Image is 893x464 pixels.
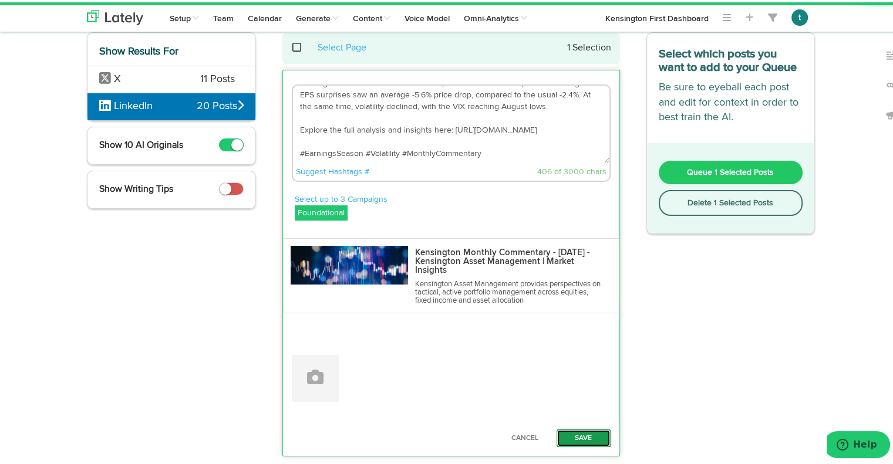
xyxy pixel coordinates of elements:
[318,41,366,50] a: Select Page
[659,42,803,72] h3: Select which posts you want to add to your Queue
[197,97,244,112] span: 20 Posts
[87,8,143,23] img: logo_lately_bg_light.svg
[114,99,153,109] span: LinkedIn
[99,138,183,148] span: Show 10 AI Originals
[295,191,387,204] a: Select up to 3 Campaigns
[296,165,369,174] a: Suggest Hashtags #
[687,166,774,174] span: Queue 1 Selected Posts
[791,7,808,23] button: t
[295,203,348,218] label: Foundational
[291,243,408,283] img: Untitled-design.png
[537,165,606,174] span: 406 of 3000 chars
[557,427,611,445] button: Save
[567,41,611,50] small: 1 Selection
[659,78,803,123] p: Be sure to eyeball each post and edit for context in order to best train the AI.
[659,188,803,214] button: Delete 1 Selected Posts
[499,427,551,445] button: Cancel
[99,44,178,55] span: Show Results For
[114,72,121,82] span: X
[827,429,890,458] iframe: Opens a widget where you can find more information
[659,158,803,182] button: Queue 1 Selected Posts
[415,246,601,272] p: Kensington Monthly Commentary - [DATE] - Kensington Asset Management | Market Insights
[415,278,601,303] p: Kensington Asset Management provides perspectives on tactical, active portfolio management across...
[99,182,173,192] span: Show Writing Tips
[200,70,235,85] span: 11 Posts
